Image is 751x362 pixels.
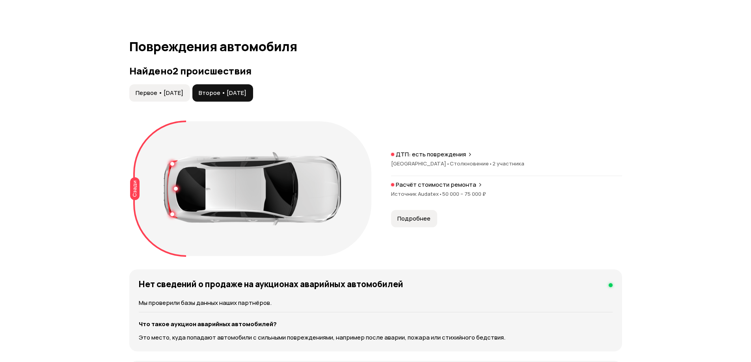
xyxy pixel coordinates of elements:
span: Подробнее [397,215,430,223]
div: Сзади [130,177,140,200]
span: 2 участника [492,160,524,167]
span: • [446,160,450,167]
h4: Нет сведений о продаже на аукционах аварийных автомобилей [139,279,403,289]
p: Мы проверили базы данных наших партнёров. [139,299,613,307]
h1: Повреждения автомобиля [129,39,622,54]
span: • [489,160,492,167]
p: Это место, куда попадают автомобили с сильными повреждениями, например после аварии, пожара или с... [139,333,613,342]
p: Расчёт стоимости ремонта [396,181,476,189]
button: Второе • [DATE] [192,84,253,102]
h3: Найдено 2 происшествия [129,65,622,76]
span: Столкновение [450,160,492,167]
span: [GEOGRAPHIC_DATA] [391,160,450,167]
span: Источник Audatex [391,190,442,197]
span: 50 000 – 75 000 ₽ [442,190,486,197]
span: • [439,190,442,197]
span: Первое • [DATE] [136,89,183,97]
button: Подробнее [391,210,437,227]
span: Второе • [DATE] [199,89,246,97]
strong: Что такое аукцион аварийных автомобилей? [139,320,277,328]
p: ДТП: есть повреждения [396,150,466,158]
button: Первое • [DATE] [129,84,190,102]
